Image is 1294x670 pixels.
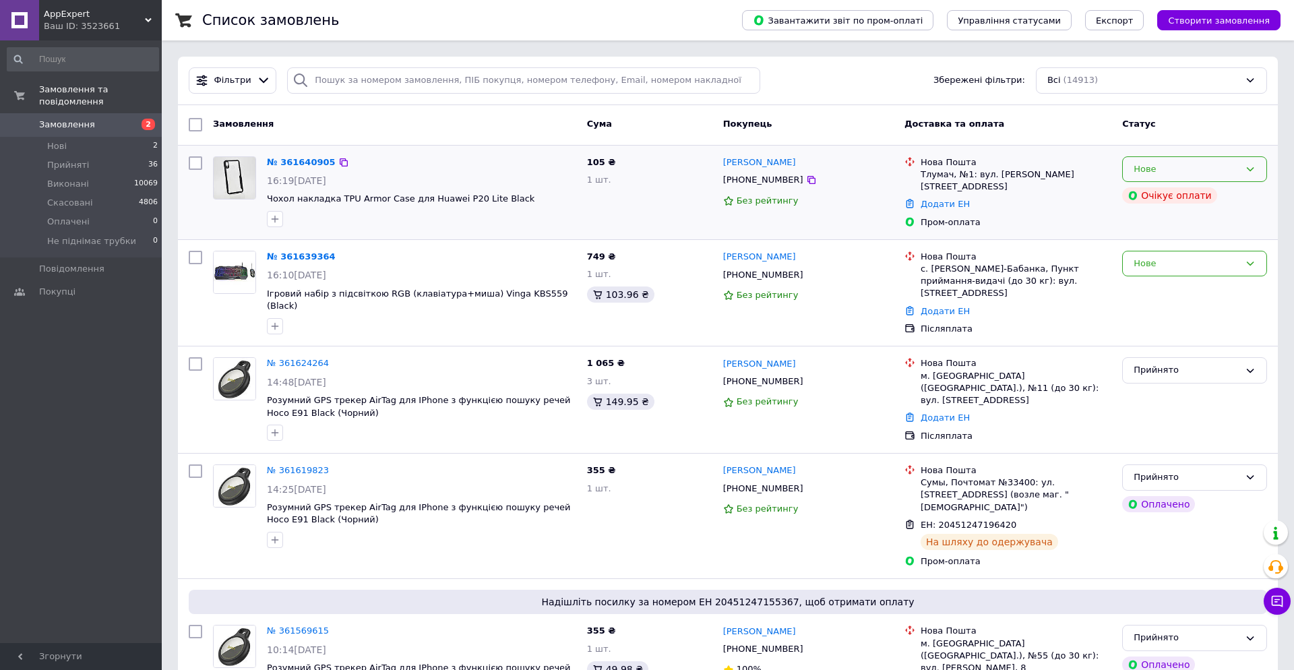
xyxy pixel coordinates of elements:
[47,140,67,152] span: Нові
[921,251,1111,263] div: Нова Пошта
[1122,187,1217,204] div: Очікує оплати
[39,119,95,131] span: Замовлення
[39,84,162,108] span: Замовлення та повідомлення
[723,119,772,129] span: Покупець
[587,175,611,185] span: 1 шт.
[214,251,255,293] img: Фото товару
[737,396,799,406] span: Без рейтингу
[267,288,567,311] a: Ігровий набір з підсвіткою RGB (клавіатура+миша) Vinga KBS559 (Black)
[921,169,1111,193] div: Тлумач, №1: вул. [PERSON_NAME][STREET_ADDRESS]
[267,626,329,636] a: № 361569615
[39,263,104,275] span: Повідомлення
[134,178,158,190] span: 10069
[1122,119,1156,129] span: Статус
[1134,470,1239,485] div: Прийнято
[921,477,1111,514] div: Сумы, Почтомат №33400: ул. [STREET_ADDRESS] (возле маг. "[DEMOGRAPHIC_DATA]")
[213,357,256,400] a: Фото товару
[921,323,1111,335] div: Післяплата
[267,395,571,418] a: Розумний GPS трекер AirTag для IPhone з функцією пошуку речей Hoco E91 Black (Чорний)
[921,464,1111,477] div: Нова Пошта
[720,480,806,497] div: [PHONE_NUMBER]
[921,156,1111,169] div: Нова Пошта
[287,67,760,94] input: Пошук за номером замовлення, ПІБ покупця, номером телефону, Email, номером накладної
[214,465,255,507] img: Фото товару
[921,625,1111,637] div: Нова Пошта
[7,47,159,71] input: Пошук
[267,465,329,475] a: № 361619823
[213,119,274,129] span: Замовлення
[921,555,1111,568] div: Пром-оплата
[1085,10,1144,30] button: Експорт
[47,216,90,228] span: Оплачені
[214,626,255,667] img: Фото товару
[753,14,923,26] span: Завантажити звіт по пром-оплаті
[1144,15,1281,25] a: Створити замовлення
[921,357,1111,369] div: Нова Пошта
[737,195,799,206] span: Без рейтингу
[1047,74,1061,87] span: Всі
[742,10,933,30] button: Завантажити звіт по пром-оплаті
[587,157,616,167] span: 105 ₴
[153,235,158,247] span: 0
[1134,363,1239,377] div: Прийнято
[720,640,806,658] div: [PHONE_NUMBER]
[213,251,256,294] a: Фото товару
[1168,16,1270,26] span: Створити замовлення
[587,394,654,410] div: 149.95 ₴
[267,175,326,186] span: 16:19[DATE]
[921,430,1111,442] div: Післяплата
[587,465,616,475] span: 355 ₴
[587,358,625,368] span: 1 065 ₴
[723,464,796,477] a: [PERSON_NAME]
[1134,162,1239,177] div: Нове
[921,413,970,423] a: Додати ЕН
[267,377,326,388] span: 14:48[DATE]
[47,178,89,190] span: Виконані
[1264,588,1291,615] button: Чат з покупцем
[148,159,158,171] span: 36
[267,502,571,525] span: Розумний GPS трекер AirTag для IPhone з функцією пошуку речей Hoco E91 Black (Чорний)
[142,119,155,130] span: 2
[587,119,612,129] span: Cума
[933,74,1025,87] span: Збережені фільтри:
[921,199,970,209] a: Додати ЕН
[267,644,326,655] span: 10:14[DATE]
[153,140,158,152] span: 2
[720,266,806,284] div: [PHONE_NUMBER]
[213,625,256,668] a: Фото товару
[1134,257,1239,271] div: Нове
[1157,10,1281,30] button: Створити замовлення
[921,263,1111,300] div: с. [PERSON_NAME]-Бабанка, Пункт приймання-видачі (до 30 кг): вул. [STREET_ADDRESS]
[44,20,162,32] div: Ваш ID: 3523661
[139,197,158,209] span: 4806
[921,216,1111,229] div: Пром-оплата
[737,290,799,300] span: Без рейтингу
[587,376,611,386] span: 3 шт.
[202,12,339,28] h1: Список замовлень
[1096,16,1134,26] span: Експорт
[214,157,255,199] img: Фото товару
[723,156,796,169] a: [PERSON_NAME]
[214,74,251,87] span: Фільтри
[1064,75,1099,85] span: (14913)
[720,373,806,390] div: [PHONE_NUMBER]
[921,306,970,316] a: Додати ЕН
[267,157,336,167] a: № 361640905
[267,193,534,204] a: Чохол накладка TPU Armor Case для Huawei P20 Lite Black
[723,251,796,264] a: [PERSON_NAME]
[44,8,145,20] span: AppExpert
[921,370,1111,407] div: м. [GEOGRAPHIC_DATA] ([GEOGRAPHIC_DATA].), №11 (до 30 кг): вул. [STREET_ADDRESS]
[1122,496,1195,512] div: Оплачено
[267,270,326,280] span: 16:10[DATE]
[723,358,796,371] a: [PERSON_NAME]
[587,269,611,279] span: 1 шт.
[214,358,255,400] img: Фото товару
[153,216,158,228] span: 0
[947,10,1072,30] button: Управління статусами
[587,251,616,262] span: 749 ₴
[1134,631,1239,645] div: Прийнято
[267,251,336,262] a: № 361639364
[39,286,75,298] span: Покупці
